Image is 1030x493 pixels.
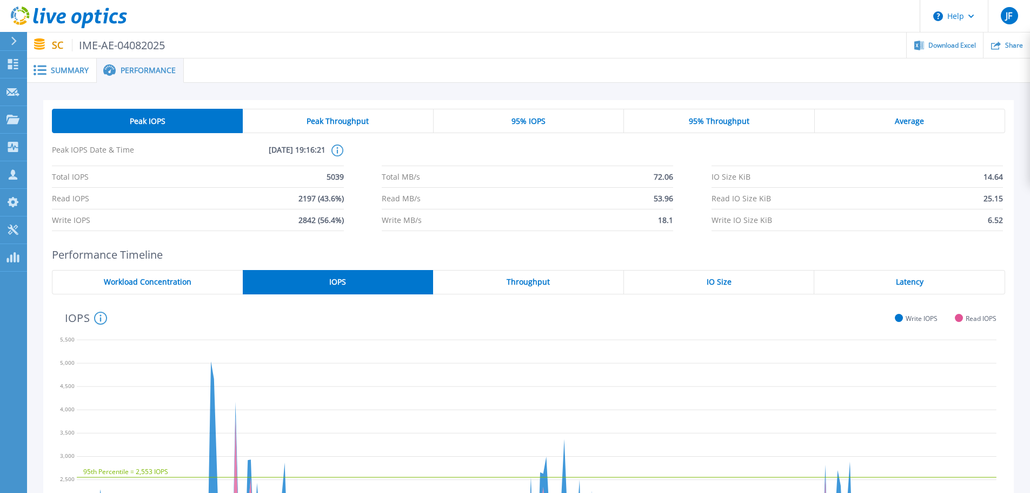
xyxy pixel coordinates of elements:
[65,312,107,325] h4: IOPS
[712,166,750,187] span: IO Size KiB
[928,42,976,49] span: Download Excel
[72,39,165,51] span: IME-AE-04082025
[52,188,89,209] span: Read IOPS
[689,117,749,126] span: 95% Throughput
[984,188,1003,209] span: 25.15
[60,359,75,366] text: 5,000
[121,67,176,74] span: Performance
[966,314,996,323] span: Read IOPS
[1006,11,1012,20] span: JF
[712,209,772,231] span: Write IO Size KiB
[707,278,732,286] span: IO Size
[382,188,421,209] span: Read MB/s
[988,209,1003,231] span: 6.52
[52,166,89,187] span: Total IOPS
[507,278,550,286] span: Throughput
[712,188,771,209] span: Read IO Size KiB
[83,467,168,476] text: 95th Percentile = 2,553 IOPS
[382,166,420,187] span: Total MB/s
[52,209,90,231] span: Write IOPS
[104,278,191,286] span: Workload Concentration
[60,452,75,459] text: 3,000
[1005,42,1023,49] span: Share
[60,405,75,413] text: 4,000
[52,248,1005,261] h2: Performance Timeline
[382,209,422,231] span: Write MB/s
[307,117,369,126] span: Peak Throughput
[51,67,89,74] span: Summary
[52,144,189,166] span: Peak IOPS Date & Time
[52,39,165,51] p: SC
[298,188,344,209] span: 2197 (43.6%)
[654,166,673,187] span: 72.06
[60,475,75,483] text: 2,500
[984,166,1003,187] span: 14.64
[895,117,924,126] span: Average
[511,117,546,126] span: 95% IOPS
[130,117,165,126] span: Peak IOPS
[327,166,344,187] span: 5039
[896,278,923,286] span: Latency
[298,209,344,231] span: 2842 (56.4%)
[906,314,938,323] span: Write IOPS
[329,278,346,286] span: IOPS
[658,209,673,231] span: 18.1
[60,382,75,390] text: 4,500
[189,144,325,166] span: [DATE] 19:16:21
[60,429,75,436] text: 3,500
[654,188,673,209] span: 53.96
[60,336,75,343] text: 5,500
